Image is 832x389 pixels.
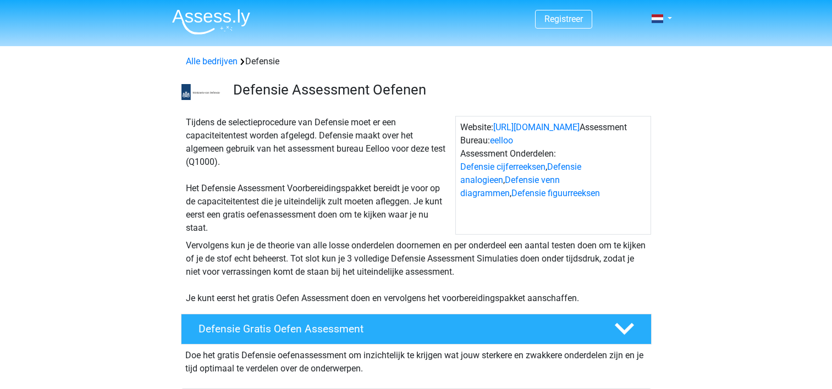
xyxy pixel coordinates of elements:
[177,314,656,344] a: Defensie Gratis Oefen Assessment
[460,162,581,185] a: Defensie analogieen
[544,14,583,24] a: Registreer
[181,116,455,235] div: Tijdens de selectieprocedure van Defensie moet er een capaciteitentest worden afgelegd. Defensie ...
[199,323,597,335] h4: Defensie Gratis Oefen Assessment
[181,344,652,375] div: Doe het gratis Defensie oefenassessment om inzichtelijk te krijgen wat jouw sterkere en zwakkere ...
[186,56,238,66] a: Alle bedrijven
[172,9,250,35] img: Assessly
[455,116,651,235] div: Website: Assessment Bureau: Assessment Onderdelen: , , ,
[460,162,546,172] a: Defensie cijferreeksen
[511,188,600,198] a: Defensie figuurreeksen
[460,175,560,198] a: Defensie venn diagrammen
[493,122,580,132] a: [URL][DOMAIN_NAME]
[233,81,643,98] h3: Defensie Assessment Oefenen
[181,55,651,68] div: Defensie
[490,135,513,146] a: eelloo
[181,239,651,305] div: Vervolgens kun je de theorie van alle losse onderdelen doornemen en per onderdeel een aantal test...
